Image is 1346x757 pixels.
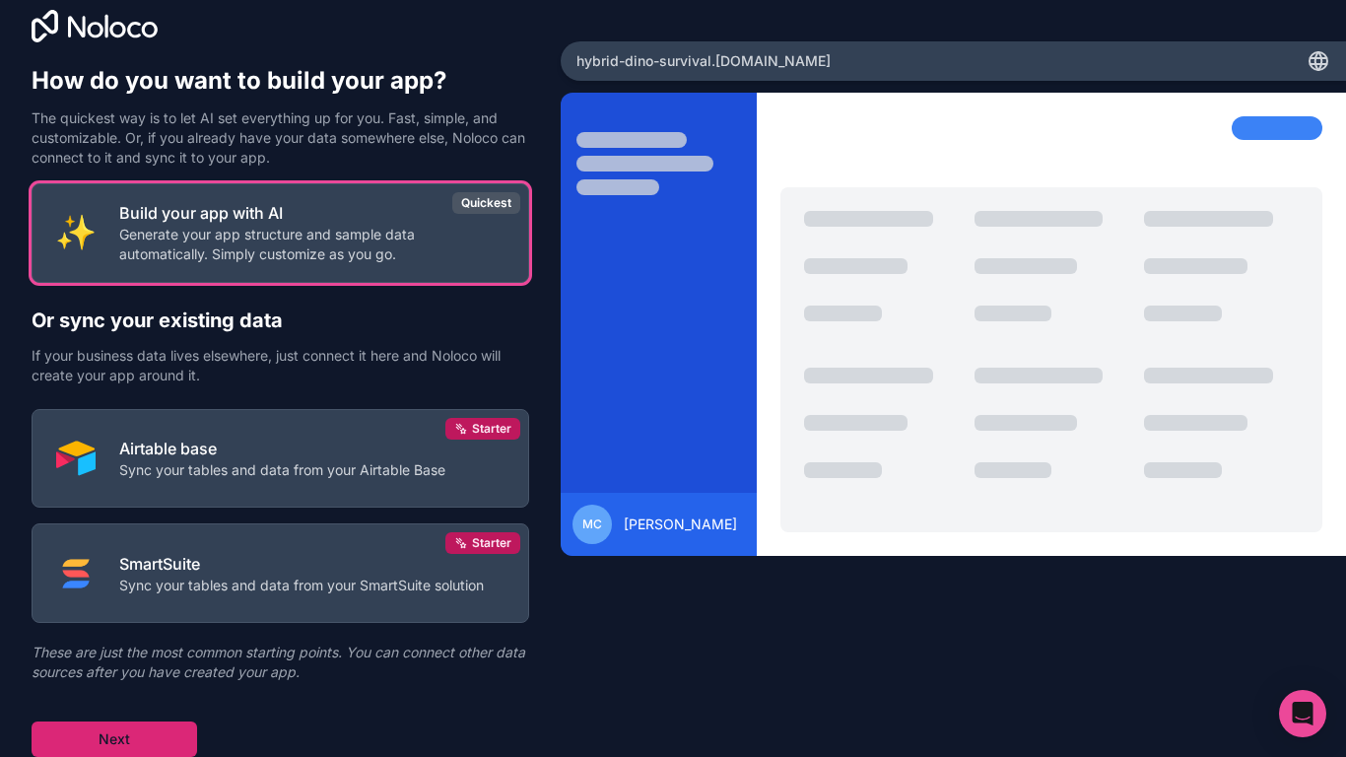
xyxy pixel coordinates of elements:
[56,554,96,593] img: SMART_SUITE
[624,515,737,534] span: [PERSON_NAME]
[119,225,505,264] p: Generate your app structure and sample data automatically. Simply customize as you go.
[119,437,445,460] p: Airtable base
[32,523,529,623] button: SMART_SUITESmartSuiteSync your tables and data from your SmartSuite solutionStarter
[472,421,511,437] span: Starter
[56,439,96,478] img: AIRTABLE
[32,307,529,334] h2: Or sync your existing data
[452,192,520,214] div: Quickest
[32,65,529,97] h1: How do you want to build your app?
[1279,690,1326,737] div: Open Intercom Messenger
[119,576,484,595] p: Sync your tables and data from your SmartSuite solution
[576,51,831,71] span: hybrid-dino-survival .[DOMAIN_NAME]
[32,409,529,509] button: AIRTABLEAirtable baseSync your tables and data from your Airtable BaseStarter
[119,552,484,576] p: SmartSuite
[32,183,529,283] button: INTERNAL_WITH_AIBuild your app with AIGenerate your app structure and sample data automatically. ...
[119,460,445,480] p: Sync your tables and data from your Airtable Base
[32,346,529,385] p: If your business data lives elsewhere, just connect it here and Noloco will create your app aroun...
[56,213,96,252] img: INTERNAL_WITH_AI
[32,108,529,168] p: The quickest way is to let AI set everything up for you. Fast, simple, and customizable. Or, if y...
[32,643,529,682] p: These are just the most common starting points. You can connect other data sources after you have...
[119,201,505,225] p: Build your app with AI
[32,722,197,757] button: Next
[582,516,602,532] span: MC
[472,535,511,551] span: Starter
